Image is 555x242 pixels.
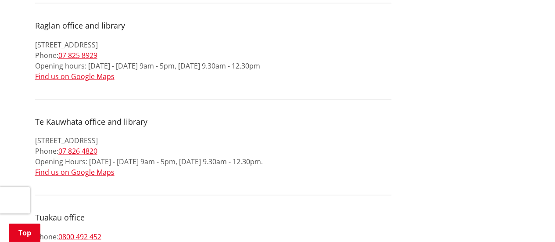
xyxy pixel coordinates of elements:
[58,51,97,60] a: 07 825 8929
[35,72,115,81] a: Find us on Google Maps
[35,117,391,127] h4: Te Kauwhata office and library
[35,40,391,82] p: [STREET_ADDRESS] Phone: Opening hours: [DATE] - [DATE] 9am - 5pm, [DATE] 9.30am - 12.30pm
[35,213,391,223] h4: Tuakau office
[35,135,391,177] p: [STREET_ADDRESS] Phone: Opening Hours: [DATE] - [DATE] 9am - 5pm, [DATE] 9.30am - 12.30pm.
[9,224,40,242] a: Top
[35,21,391,31] h4: Raglan office and library
[515,205,546,237] iframe: Messenger Launcher
[58,232,101,242] a: 0800 492 452
[35,167,115,177] a: Find us on Google Maps
[58,146,97,156] a: 07 826 4820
